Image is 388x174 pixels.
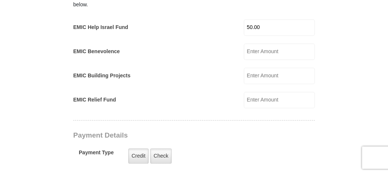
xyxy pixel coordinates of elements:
label: EMIC Building Projects [73,72,130,80]
label: Check [150,148,172,164]
label: EMIC Help Israel Fund [73,23,128,31]
input: Enter Amount [244,43,315,60]
input: Enter Amount [244,68,315,84]
h5: Payment Type [79,149,114,159]
input: Enter Amount [244,92,315,108]
h3: Payment Details [73,131,263,140]
label: EMIC Benevolence [73,48,120,55]
label: EMIC Relief Fund [73,96,116,104]
label: Credit [128,148,149,164]
input: Enter Amount [244,19,315,36]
